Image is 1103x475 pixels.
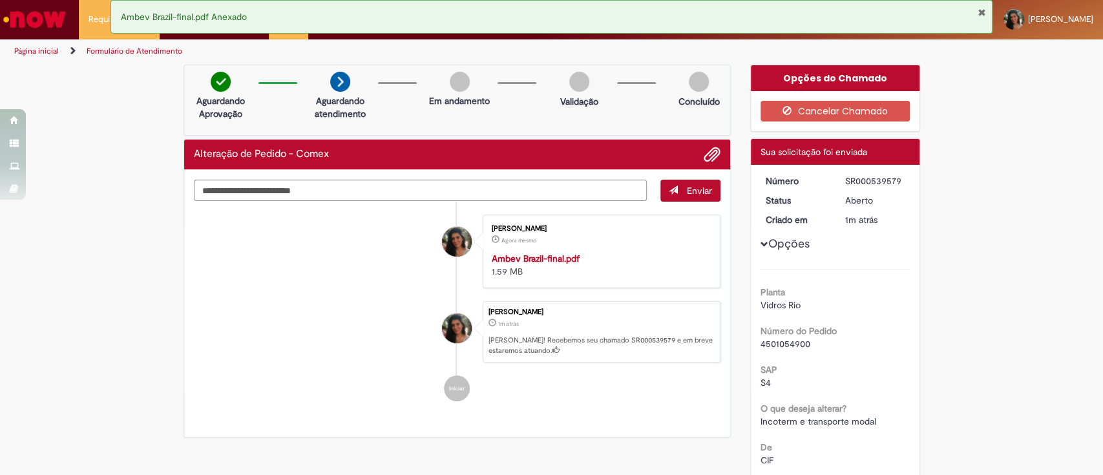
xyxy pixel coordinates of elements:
[1,6,68,32] img: ServiceNow
[678,95,719,108] p: Concluído
[194,180,647,202] textarea: Digite sua mensagem aqui...
[498,320,519,328] span: 1m atrás
[14,46,59,56] a: Página inicial
[761,325,837,337] b: Número do Pedido
[330,72,350,92] img: arrow-next.png
[442,227,472,257] div: Rafaela Silva Dias
[761,454,773,466] span: CIF
[211,72,231,92] img: check-circle-green.png
[845,214,877,226] span: 1m atrás
[845,213,905,226] div: 28/08/2025 15:58:53
[761,441,772,453] b: De
[761,299,801,311] span: Vidros Rio
[761,286,785,298] b: Planta
[488,308,713,316] div: [PERSON_NAME]
[189,94,252,120] p: Aguardando Aprovação
[756,213,835,226] dt: Criado em
[442,313,472,343] div: Rafaela Silva Dias
[89,13,134,26] span: Requisições
[450,72,470,92] img: img-circle-grey.png
[429,94,490,107] p: Em andamento
[501,237,536,244] span: Agora mesmo
[10,39,726,63] ul: Trilhas de página
[492,225,707,233] div: [PERSON_NAME]
[492,252,707,278] div: 1.59 MB
[845,214,877,226] time: 28/08/2025 15:58:53
[194,149,329,160] h2: Alteração de Pedido - Comex Histórico de tíquete
[309,94,372,120] p: Aguardando atendimento
[121,11,247,23] span: Ambev Brazil-final.pdf Anexado
[569,72,589,92] img: img-circle-grey.png
[689,72,709,92] img: img-circle-grey.png
[1028,14,1093,25] span: [PERSON_NAME]
[761,416,876,427] span: Incoterm e transporte modal
[687,185,712,196] span: Enviar
[704,146,720,163] button: Adicionar anexos
[660,180,720,202] button: Enviar
[761,364,777,375] b: SAP
[761,338,810,350] span: 4501054900
[845,194,905,207] div: Aberto
[501,237,536,244] time: 28/08/2025 15:59:42
[845,174,905,187] div: SR000539579
[756,194,835,207] dt: Status
[751,65,919,91] div: Opções do Chamado
[87,46,182,56] a: Formulário de Atendimento
[761,377,771,388] span: S4
[761,403,846,414] b: O que deseja alterar?
[488,335,713,355] p: [PERSON_NAME]! Recebemos seu chamado SR000539579 e em breve estaremos atuando.
[761,101,910,121] button: Cancelar Chamado
[194,202,721,415] ul: Histórico de tíquete
[498,320,519,328] time: 28/08/2025 15:58:53
[756,174,835,187] dt: Número
[560,95,598,108] p: Validação
[977,7,985,17] button: Fechar Notificação
[761,146,867,158] span: Sua solicitação foi enviada
[194,301,721,363] li: Rafaela Silva Dias
[492,253,580,264] a: Ambev Brazil-final.pdf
